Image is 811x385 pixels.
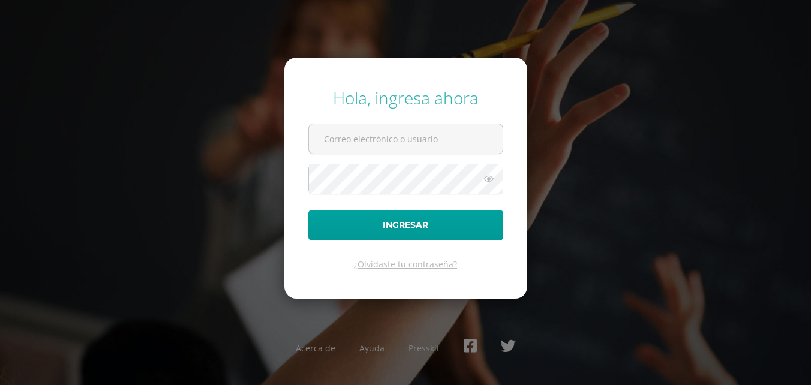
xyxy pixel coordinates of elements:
[309,124,503,154] input: Correo electrónico o usuario
[308,210,503,240] button: Ingresar
[296,342,335,354] a: Acerca de
[359,342,385,354] a: Ayuda
[308,86,503,109] div: Hola, ingresa ahora
[354,258,457,270] a: ¿Olvidaste tu contraseña?
[408,342,440,354] a: Presskit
